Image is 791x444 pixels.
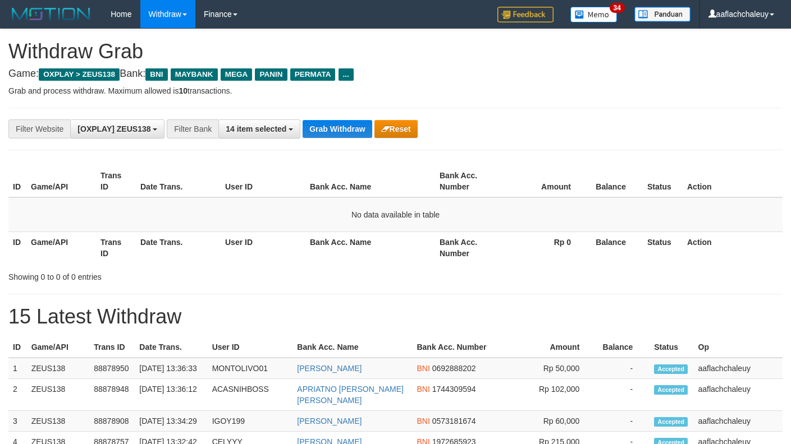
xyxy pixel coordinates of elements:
[221,232,305,263] th: User ID
[8,6,94,22] img: MOTION_logo.png
[96,232,136,263] th: Trans ID
[89,337,135,358] th: Trans ID
[226,124,286,133] span: 14 item selected
[694,379,783,411] td: aaflachchaleuy
[8,411,27,432] td: 3
[643,232,683,263] th: Status
[432,364,476,373] span: Copy 0692888202 to clipboard
[89,379,135,411] td: 88878948
[8,358,27,379] td: 1
[208,358,293,379] td: MONTOLIVO01
[610,3,625,13] span: 34
[588,165,643,197] th: Balance
[8,85,783,96] p: Grab and process withdraw. Maximum allowed is transactions.
[96,165,136,197] th: Trans ID
[643,165,683,197] th: Status
[374,120,418,138] button: Reset
[694,411,783,432] td: aaflachchaleuy
[634,7,691,22] img: panduan.png
[208,411,293,432] td: IGOY199
[27,358,90,379] td: ZEUS138
[26,232,96,263] th: Game/API
[8,197,783,232] td: No data available in table
[497,7,554,22] img: Feedback.jpg
[654,417,688,427] span: Accepted
[303,120,372,138] button: Grab Withdraw
[432,417,476,425] span: Copy 0573181674 to clipboard
[135,358,207,379] td: [DATE] 13:36:33
[135,411,207,432] td: [DATE] 13:34:29
[588,232,643,263] th: Balance
[650,337,693,358] th: Status
[297,364,362,373] a: [PERSON_NAME]
[654,385,688,395] span: Accepted
[694,358,783,379] td: aaflachchaleuy
[89,358,135,379] td: 88878950
[27,379,90,411] td: ZEUS138
[435,165,505,197] th: Bank Acc. Number
[520,379,596,411] td: Rp 102,000
[8,337,27,358] th: ID
[8,267,321,283] div: Showing 0 to 0 of 0 entries
[339,68,354,81] span: ...
[39,68,120,81] span: OXPLAY > ZEUS138
[435,232,505,263] th: Bank Acc. Number
[654,364,688,374] span: Accepted
[218,119,300,138] button: 14 item selected
[26,165,96,197] th: Game/API
[8,68,783,80] h4: Game: Bank:
[171,68,218,81] span: MAYBANK
[297,385,404,405] a: APRIATNO [PERSON_NAME] [PERSON_NAME]
[135,379,207,411] td: [DATE] 13:36:12
[520,337,596,358] th: Amount
[596,337,650,358] th: Balance
[89,411,135,432] td: 88878908
[417,364,429,373] span: BNI
[694,337,783,358] th: Op
[683,165,783,197] th: Action
[27,411,90,432] td: ZEUS138
[8,379,27,411] td: 2
[136,232,221,263] th: Date Trans.
[290,68,336,81] span: PERMATA
[683,232,783,263] th: Action
[27,337,90,358] th: Game/API
[520,411,596,432] td: Rp 60,000
[8,232,26,263] th: ID
[292,337,412,358] th: Bank Acc. Name
[520,358,596,379] td: Rp 50,000
[145,68,167,81] span: BNI
[208,337,293,358] th: User ID
[305,165,435,197] th: Bank Acc. Name
[8,119,70,138] div: Filter Website
[208,379,293,411] td: ACASNIHBOSS
[505,165,588,197] th: Amount
[8,306,783,328] h1: 15 Latest Withdraw
[135,337,207,358] th: Date Trans.
[179,86,188,95] strong: 10
[417,417,429,425] span: BNI
[8,40,783,63] h1: Withdraw Grab
[305,232,435,263] th: Bank Acc. Name
[8,165,26,197] th: ID
[505,232,588,263] th: Rp 0
[221,165,305,197] th: User ID
[412,337,520,358] th: Bank Acc. Number
[570,7,618,22] img: Button%20Memo.svg
[596,358,650,379] td: -
[596,411,650,432] td: -
[255,68,287,81] span: PANIN
[417,385,429,394] span: BNI
[70,119,164,138] button: [OXPLAY] ZEUS138
[77,124,150,133] span: [OXPLAY] ZEUS138
[136,165,221,197] th: Date Trans.
[167,119,218,138] div: Filter Bank
[221,68,253,81] span: MEGA
[432,385,476,394] span: Copy 1744309594 to clipboard
[596,379,650,411] td: -
[297,417,362,425] a: [PERSON_NAME]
